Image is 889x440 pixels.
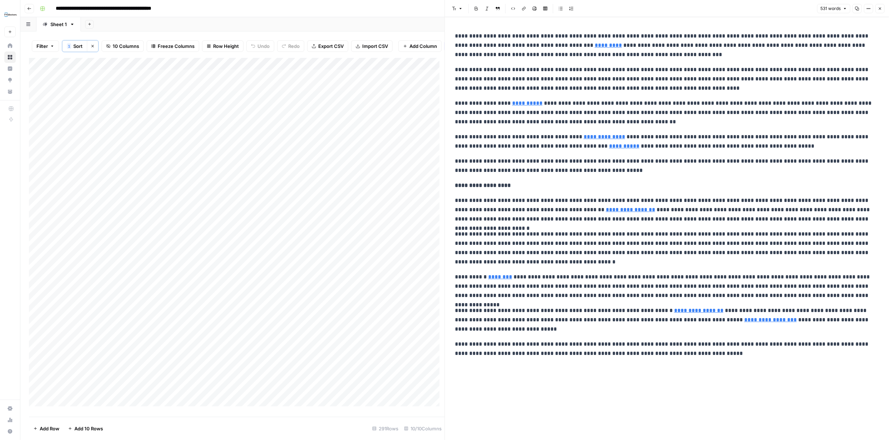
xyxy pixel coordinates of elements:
button: Undo [246,40,274,52]
a: Home [4,40,16,51]
img: website_grey.svg [11,19,17,24]
button: Redo [277,40,304,52]
a: Your Data [4,86,16,97]
span: Undo [257,43,270,50]
button: 531 words [817,4,850,13]
span: Add Column [409,43,437,50]
span: Sort [73,43,83,50]
button: Import CSV [351,40,393,52]
span: Filter [36,43,48,50]
div: Domain Overview [29,42,64,47]
span: Import CSV [362,43,388,50]
span: Add 10 Rows [74,425,103,432]
img: logo_orange.svg [11,11,17,17]
span: Freeze Columns [158,43,195,50]
span: Add Row [40,425,59,432]
img: FYidoctors Logo [4,8,17,21]
div: 1 [67,43,71,49]
button: Add Column [398,40,442,52]
button: 1Sort [62,40,87,52]
a: Usage [4,414,16,426]
div: Sheet 1 [50,21,67,28]
a: Insights [4,63,16,74]
button: Add 10 Rows [64,423,107,434]
span: Row Height [213,43,239,50]
button: Add Row [29,423,64,434]
div: 291 Rows [369,423,401,434]
button: 10 Columns [102,40,144,52]
div: Domain: [DOMAIN_NAME] [19,19,79,24]
div: 10/10 Columns [401,423,444,434]
button: Row Height [202,40,244,52]
button: Workspace: FYidoctors [4,6,16,24]
a: Opportunities [4,74,16,86]
span: 1 [68,43,70,49]
a: Browse [4,51,16,63]
div: v 4.0.25 [20,11,35,17]
button: Export CSV [307,40,348,52]
span: Export CSV [318,43,344,50]
span: 531 words [820,5,841,12]
a: Sheet 1 [36,17,81,31]
button: Help + Support [4,426,16,437]
span: 10 Columns [113,43,139,50]
div: Keywords by Traffic [80,42,118,47]
a: Settings [4,403,16,414]
img: tab_keywords_by_traffic_grey.svg [72,41,78,47]
button: Filter [32,40,59,52]
img: tab_domain_overview_orange.svg [21,41,26,47]
span: Redo [288,43,300,50]
button: Freeze Columns [147,40,199,52]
